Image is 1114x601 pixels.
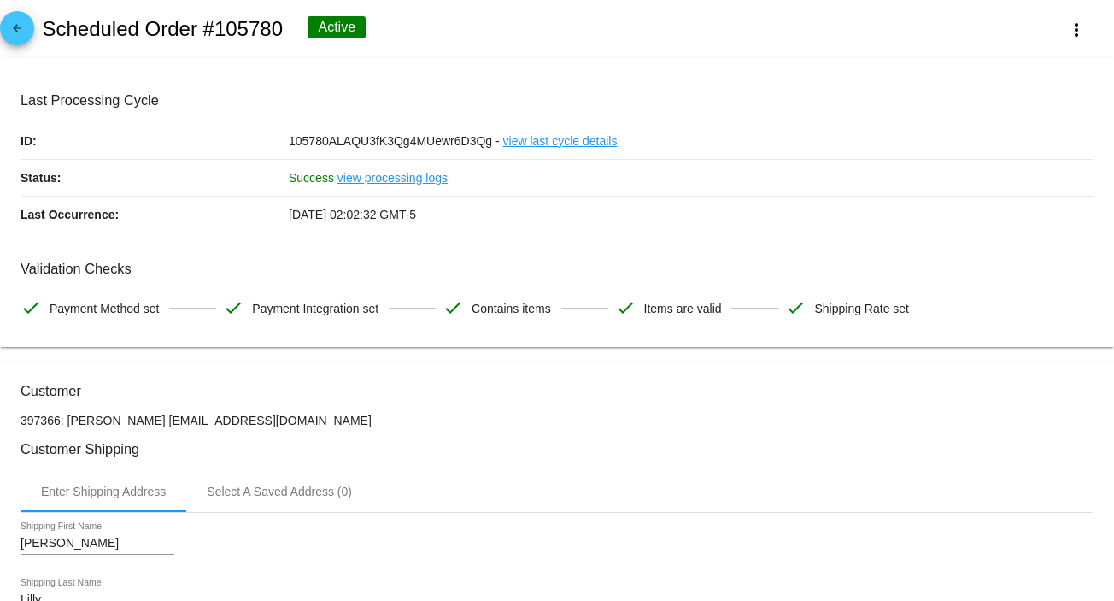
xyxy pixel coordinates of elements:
[1066,20,1087,40] mat-icon: more_vert
[289,208,416,221] span: [DATE] 02:02:32 GMT-5
[785,298,806,318] mat-icon: check
[21,414,1093,427] p: 397366: [PERSON_NAME] [EMAIL_ADDRESS][DOMAIN_NAME]
[7,22,27,43] mat-icon: arrow_back
[615,298,636,318] mat-icon: check
[337,160,448,196] a: view processing logs
[42,17,283,41] h2: Scheduled Order #105780
[289,134,500,148] span: 105780ALAQU3fK3Qg4MUewr6D3Qg -
[207,485,352,498] div: Select A Saved Address (0)
[21,537,174,551] input: Shipping First Name
[814,291,909,327] span: Shipping Rate set
[443,298,463,318] mat-icon: check
[644,291,722,327] span: Items are valid
[21,298,41,318] mat-icon: check
[50,291,159,327] span: Payment Method set
[21,261,1093,277] h3: Validation Checks
[21,92,1093,109] h3: Last Processing Cycle
[308,16,366,38] div: Active
[223,298,243,318] mat-icon: check
[21,160,289,196] p: Status:
[21,197,289,233] p: Last Occurrence:
[289,171,334,185] span: Success
[503,123,618,159] a: view last cycle details
[252,291,378,327] span: Payment Integration set
[21,123,289,159] p: ID:
[21,383,1093,399] h3: Customer
[21,441,1093,457] h3: Customer Shipping
[41,485,166,498] div: Enter Shipping Address
[472,291,551,327] span: Contains items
